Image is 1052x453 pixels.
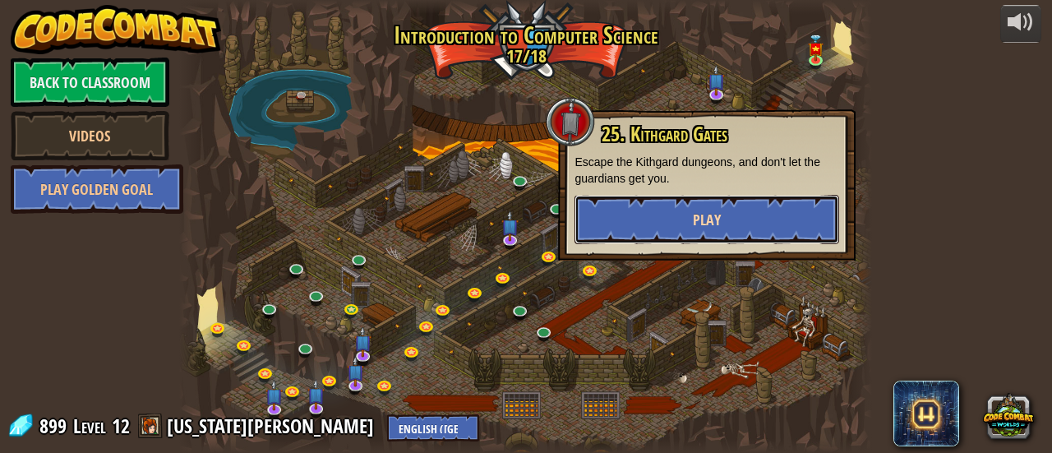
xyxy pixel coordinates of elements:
[11,5,221,54] img: CodeCombat - Learn how to code by playing a game
[11,111,169,160] a: Videos
[693,210,721,230] span: Play
[167,413,379,439] a: [US_STATE][PERSON_NAME]
[346,355,364,386] img: level-banner-unstarted-subscriber.png
[1000,5,1041,44] button: Adjust volume
[708,65,726,96] img: level-banner-unstarted-subscriber.png
[574,154,839,187] p: Escape the Kithgard dungeons, and don't let the guardians get you.
[73,413,106,440] span: Level
[11,58,169,107] a: Back to Classroom
[11,164,183,214] a: Play Golden Goal
[39,413,72,439] span: 899
[501,210,519,242] img: level-banner-unstarted-subscriber.png
[265,380,284,411] img: level-banner-unstarted-subscriber.png
[602,120,727,148] span: 25. Kithgard Gates
[307,379,325,410] img: level-banner-unstarted-subscriber.png
[574,195,839,244] button: Play
[809,35,824,62] img: level-banner-special.png
[353,326,371,358] img: level-banner-unstarted-subscriber.png
[112,413,130,439] span: 12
